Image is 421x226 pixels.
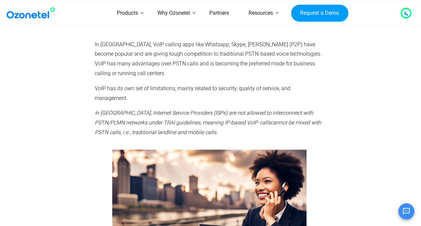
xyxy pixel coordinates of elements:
[95,119,321,135] em: cannot be mixed with PSTN calls, i.e., traditional landline and mobile calls.
[239,1,283,25] a: Resources
[291,4,348,22] a: Request a Demo
[95,84,324,103] p: VoIP has its own set of limitations, mainly related to security, quality of service, and management.
[200,1,239,25] a: Partners
[107,1,148,25] a: Products
[148,1,200,25] a: Why Ozonetel
[398,203,414,219] button: Open chat
[95,110,313,126] em: In [GEOGRAPHIC_DATA], Internet Service Providers (ISPs) are not allowed to interconnect with PSTN...
[95,40,324,78] p: In [GEOGRAPHIC_DATA], VoIP calling apps like Whatsapp, Skype, [PERSON_NAME] (P2P) have become pop...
